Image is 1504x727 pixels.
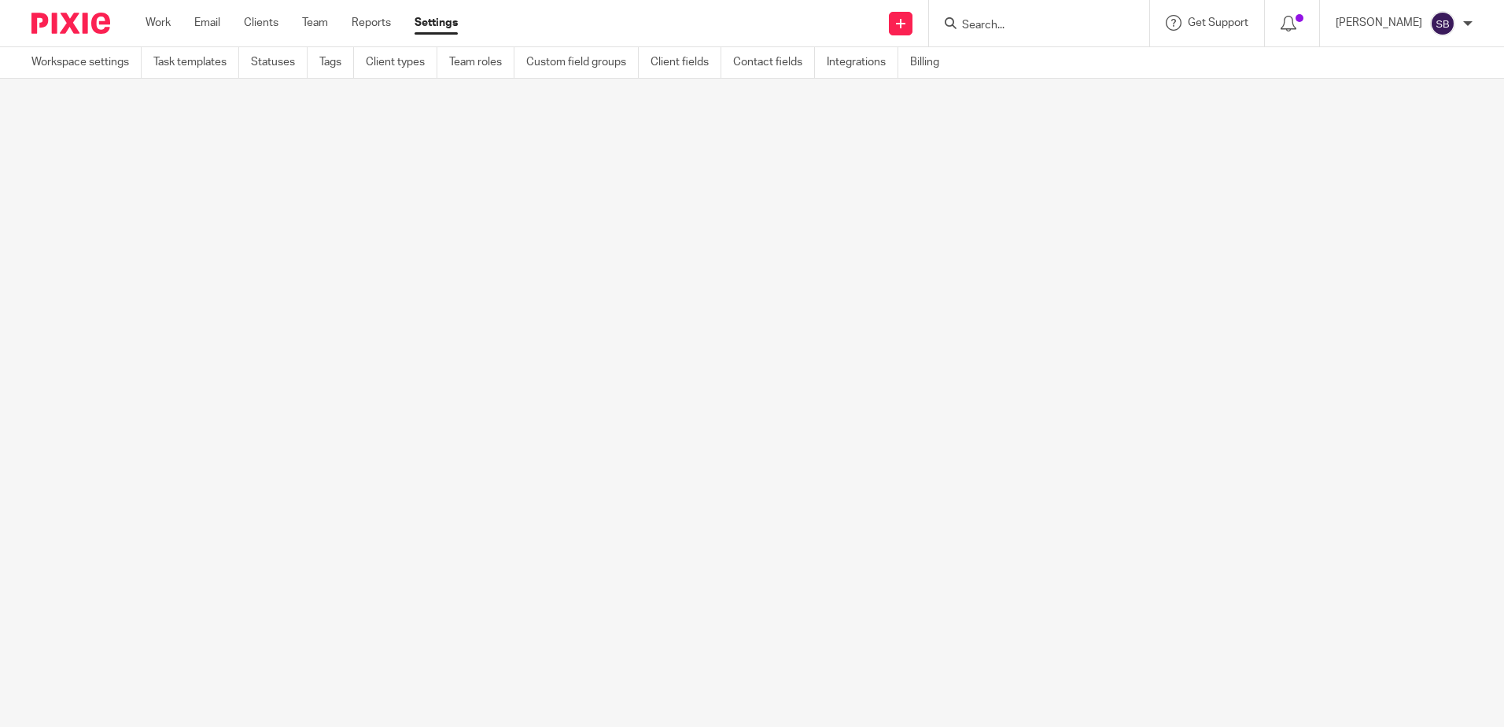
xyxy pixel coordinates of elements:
[1188,17,1248,28] span: Get Support
[319,47,354,78] a: Tags
[1430,11,1455,36] img: svg%3E
[352,15,391,31] a: Reports
[449,47,514,78] a: Team roles
[1336,15,1422,31] p: [PERSON_NAME]
[651,47,721,78] a: Client fields
[31,47,142,78] a: Workspace settings
[415,15,458,31] a: Settings
[366,47,437,78] a: Client types
[526,47,639,78] a: Custom field groups
[302,15,328,31] a: Team
[244,15,278,31] a: Clients
[146,15,171,31] a: Work
[251,47,308,78] a: Statuses
[910,47,951,78] a: Billing
[733,47,815,78] a: Contact fields
[960,19,1102,33] input: Search
[153,47,239,78] a: Task templates
[827,47,898,78] a: Integrations
[194,15,220,31] a: Email
[31,13,110,34] img: Pixie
